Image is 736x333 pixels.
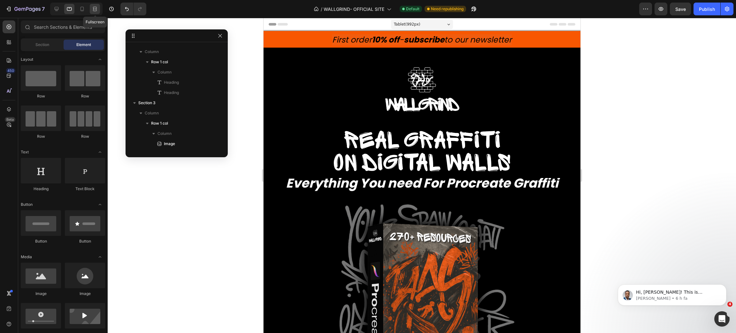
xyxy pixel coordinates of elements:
span: Hi, [PERSON_NAME]! This is [PERSON_NAME] from Gempages, and I am joining [PERSON_NAME] to assist ... [28,19,108,55]
span: Element [76,42,91,48]
div: Image [65,291,105,297]
span: Heading [164,89,179,96]
div: Row [21,93,61,99]
div: 450 [6,68,15,73]
span: Toggle open [95,54,105,65]
p: 7 [42,5,45,13]
div: Row [65,93,105,99]
div: Image [21,291,61,297]
span: Toggle open [95,147,105,157]
div: Button [21,238,61,244]
iframe: Intercom notifications messaggio [608,271,736,316]
button: Publish [694,3,720,15]
div: Button [65,238,105,244]
div: Row [21,134,61,139]
span: / [321,6,322,12]
span: Section [35,42,49,48]
span: Column [145,110,159,116]
button: Save [670,3,691,15]
span: WALLGRIND- OFFICIAL SITE [324,6,384,12]
span: Heading [164,79,179,86]
span: Image [164,141,175,147]
div: Heading [21,186,61,192]
span: Column [157,130,172,137]
span: Save [675,6,686,12]
span: Layout [21,57,33,62]
span: Section 3 [138,100,156,106]
p: Message from Sinclair, sent 6 h fa [28,25,110,30]
span: Default [406,6,419,12]
div: Undo/Redo [120,3,146,15]
span: Column [145,49,159,55]
iframe: Design area [264,18,580,333]
span: Need republishing [431,6,464,12]
span: Toggle open [95,252,105,262]
iframe: Intercom live chat [714,311,730,327]
button: 7 [3,3,48,15]
span: Column [157,69,172,75]
span: 4 [727,302,732,307]
span: Toggle open [95,199,105,210]
span: Button [21,202,33,207]
span: Text [21,149,29,155]
input: Search Sections & Elements [21,20,105,33]
span: Row 1 col [151,120,168,127]
span: Row 1 col [151,59,168,65]
div: Beta [5,117,15,122]
div: Text Block [65,186,105,192]
span: Media [21,254,32,260]
div: Row [65,134,105,139]
div: Publish [699,6,715,12]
